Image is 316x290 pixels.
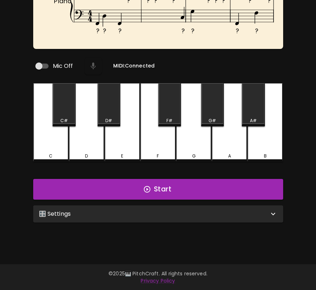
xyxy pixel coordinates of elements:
[236,27,239,35] text: ?
[255,27,258,35] text: ?
[191,27,194,35] text: ?
[250,117,257,124] div: A#
[209,117,216,124] div: G#
[228,153,231,159] div: A
[33,179,283,200] button: Start
[264,153,267,159] div: B
[103,27,106,35] text: ?
[166,117,172,124] div: F#
[105,117,112,124] div: D#
[96,27,99,35] text: ?
[181,27,185,35] text: ?
[157,153,159,159] div: F
[118,27,121,35] text: ?
[49,153,52,159] div: C
[53,62,73,70] span: Mic Off
[9,270,307,277] p: © 2025 🎹 PitchCraft. All rights reserved.
[113,62,155,70] h6: MIDI: Connected
[121,153,123,159] div: E
[60,117,68,124] div: C#
[85,153,88,159] div: D
[39,210,71,218] p: 🎛️ Settings
[192,153,196,159] div: G
[141,277,175,284] a: Privacy Policy
[33,205,283,222] div: 🎛️ Settings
